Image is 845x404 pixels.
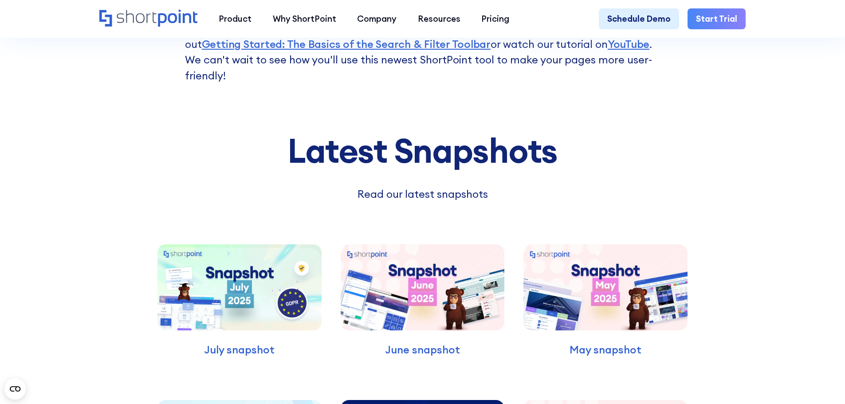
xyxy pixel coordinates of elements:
[157,342,322,358] p: July snapshot
[471,8,520,30] a: Pricing
[599,8,679,30] a: Schedule Demo
[152,132,693,169] div: Latest Snapshots
[255,186,589,202] p: Read our latest snapshots
[99,10,197,28] a: Home
[407,8,471,30] a: Resources
[418,12,460,25] div: Resources
[688,8,746,30] a: Start Trial
[4,378,26,400] button: Open CMP widget
[523,342,688,358] p: May snapshot
[518,227,693,358] a: May snapshot
[481,12,509,25] div: Pricing
[202,37,491,51] a: Getting Started: The Basics of the Search & Filter Toolbar
[219,12,252,25] div: Product
[273,12,336,25] div: Why ShortPoint
[208,8,262,30] a: Product
[608,37,649,51] a: YouTube
[262,8,347,30] a: Why ShortPoint
[152,227,327,358] a: July snapshot
[357,12,397,25] div: Company
[346,8,407,30] a: Company
[335,227,510,358] a: June snapshot
[341,342,505,358] p: June snapshot
[685,301,845,404] iframe: Chat Widget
